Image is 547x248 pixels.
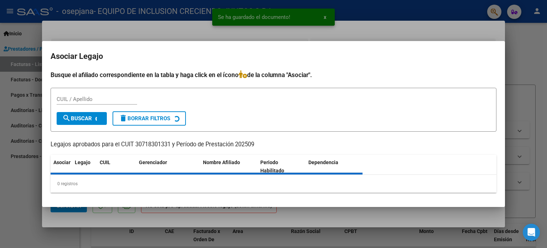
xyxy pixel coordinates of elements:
datatable-header-cell: Periodo Habilitado [257,155,306,178]
div: Open Intercom Messenger [523,224,540,241]
mat-icon: search [62,114,71,122]
h4: Busque el afiliado correspondiente en la tabla y haga click en el ícono de la columna "Asociar". [51,70,496,80]
datatable-header-cell: Asociar [51,155,72,178]
datatable-header-cell: Gerenciador [136,155,200,178]
span: Gerenciador [139,160,167,165]
datatable-header-cell: CUIL [97,155,136,178]
datatable-header-cell: Dependencia [306,155,363,178]
span: Legajo [75,160,90,165]
p: Legajos aprobados para el CUIT 30718301331 y Período de Prestación 202509 [51,140,496,149]
span: Buscar [62,115,92,122]
span: Borrar Filtros [119,115,170,122]
button: Buscar [57,112,107,125]
button: Borrar Filtros [113,111,186,126]
mat-icon: delete [119,114,127,122]
span: CUIL [100,160,110,165]
span: Periodo Habilitado [260,160,284,173]
h2: Asociar Legajo [51,50,496,63]
span: Dependencia [308,160,338,165]
datatable-header-cell: Nombre Afiliado [200,155,257,178]
span: Asociar [53,160,71,165]
span: Nombre Afiliado [203,160,240,165]
datatable-header-cell: Legajo [72,155,97,178]
div: 0 registros [51,175,496,193]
